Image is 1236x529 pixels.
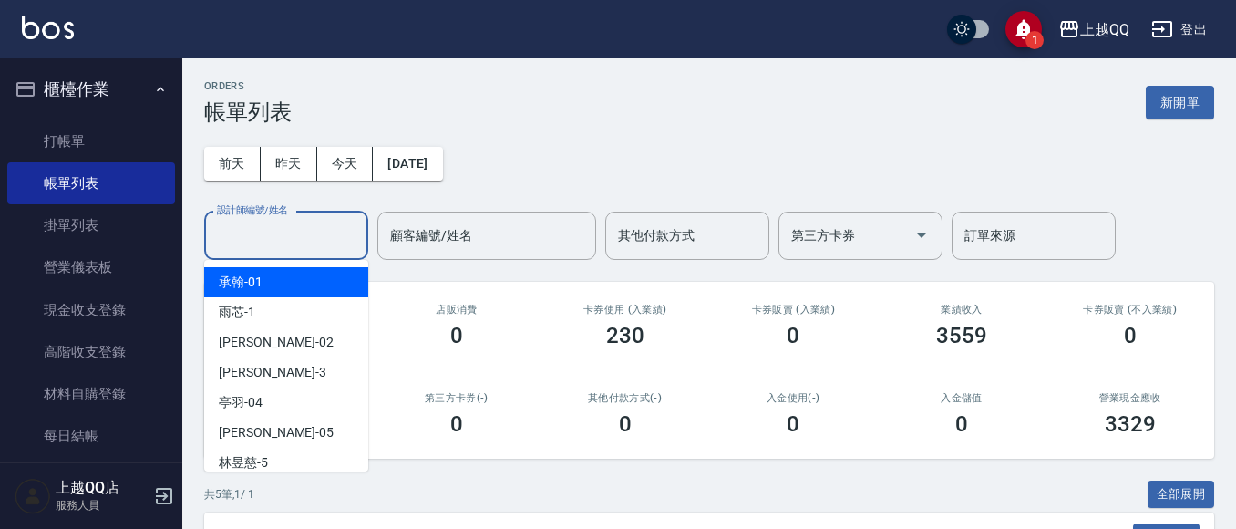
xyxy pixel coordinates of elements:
[955,411,968,437] h3: 0
[56,479,149,497] h5: 上越QQ店
[787,323,799,348] h3: 0
[219,363,326,382] span: [PERSON_NAME] -3
[900,392,1025,404] h2: 入金儲值
[1025,31,1044,49] span: 1
[1005,11,1042,47] button: save
[450,323,463,348] h3: 0
[731,304,856,316] h2: 卡券販賣 (入業績)
[1067,304,1192,316] h2: 卡券販賣 (不入業績)
[261,147,317,181] button: 昨天
[1080,18,1129,41] div: 上越QQ
[56,497,149,513] p: 服務人員
[15,478,51,514] img: Person
[1148,481,1215,509] button: 全部展開
[7,331,175,373] a: 高階收支登錄
[204,99,292,125] h3: 帳單列表
[1124,323,1137,348] h3: 0
[562,304,687,316] h2: 卡券使用 (入業績)
[562,392,687,404] h2: 其他付款方式(-)
[450,411,463,437] h3: 0
[22,16,74,39] img: Logo
[395,304,520,316] h2: 店販消費
[317,147,374,181] button: 今天
[1105,411,1156,437] h3: 3329
[7,246,175,288] a: 營業儀表板
[1144,13,1214,47] button: 登出
[217,203,288,217] label: 設計師編號/姓名
[787,411,799,437] h3: 0
[606,323,644,348] h3: 230
[900,304,1025,316] h2: 業績收入
[907,221,936,250] button: Open
[395,392,520,404] h2: 第三方卡券(-)
[7,289,175,331] a: 現金收支登錄
[1051,11,1137,48] button: 上越QQ
[731,392,856,404] h2: 入金使用(-)
[219,423,334,442] span: [PERSON_NAME] -05
[1146,86,1214,119] button: 新開單
[219,453,268,472] span: 林昱慈 -5
[7,204,175,246] a: 掛單列表
[7,120,175,162] a: 打帳單
[219,273,263,292] span: 承翰 -01
[1067,392,1192,404] h2: 營業現金應收
[373,147,442,181] button: [DATE]
[1146,93,1214,110] a: 新開單
[219,303,255,322] span: 雨芯 -1
[219,333,334,352] span: [PERSON_NAME] -02
[204,147,261,181] button: 前天
[204,80,292,92] h2: ORDERS
[7,415,175,457] a: 每日結帳
[7,373,175,415] a: 材料自購登錄
[219,393,263,412] span: 亭羽 -04
[7,458,175,500] a: 排班表
[619,411,632,437] h3: 0
[7,66,175,113] button: 櫃檯作業
[7,162,175,204] a: 帳單列表
[936,323,987,348] h3: 3559
[204,486,254,503] p: 共 5 筆, 1 / 1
